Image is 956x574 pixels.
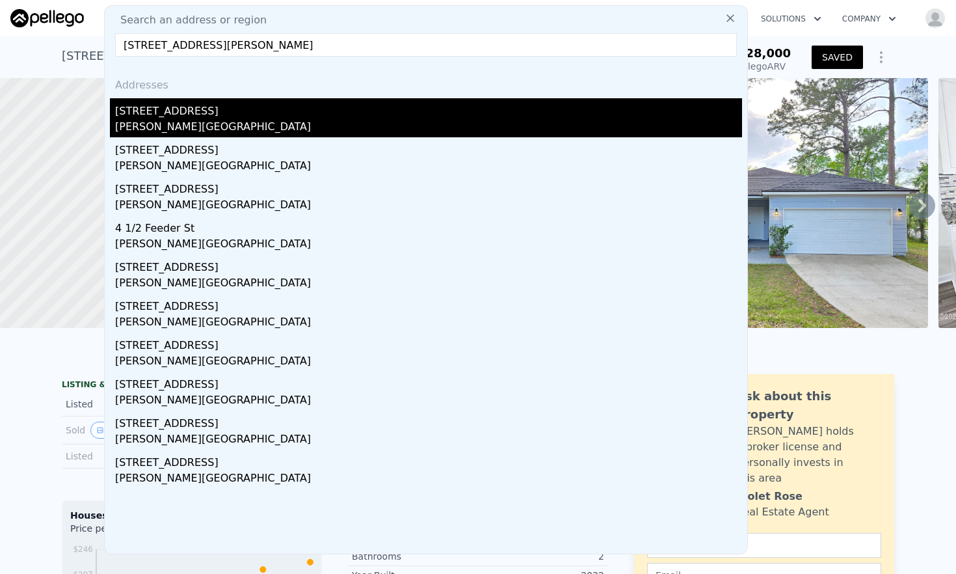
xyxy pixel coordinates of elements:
[647,533,881,558] input: Name
[70,509,313,522] div: Houses Median Sale
[736,489,803,504] div: Violet Rose
[110,12,267,28] span: Search an address or region
[70,522,192,543] div: Price per Square Foot
[115,236,742,254] div: [PERSON_NAME][GEOGRAPHIC_DATA]
[66,450,181,463] div: Listed
[115,98,742,119] div: [STREET_ADDRESS]
[812,46,863,69] button: SAVED
[115,392,742,411] div: [PERSON_NAME][GEOGRAPHIC_DATA]
[115,275,742,294] div: [PERSON_NAME][GEOGRAPHIC_DATA]
[66,422,181,439] div: Sold
[115,411,742,431] div: [STREET_ADDRESS]
[115,33,737,57] input: Enter an address, city, region, neighborhood or zip code
[352,550,478,563] div: Bathrooms
[925,8,946,29] img: avatar
[729,60,791,73] div: Pellego ARV
[115,431,742,450] div: [PERSON_NAME][GEOGRAPHIC_DATA]
[750,7,832,31] button: Solutions
[115,137,742,158] div: [STREET_ADDRESS]
[115,333,742,353] div: [STREET_ADDRESS]
[115,254,742,275] div: [STREET_ADDRESS]
[832,7,907,31] button: Company
[66,398,181,411] div: Listed
[115,314,742,333] div: [PERSON_NAME][GEOGRAPHIC_DATA]
[115,119,742,137] div: [PERSON_NAME][GEOGRAPHIC_DATA]
[115,450,742,471] div: [STREET_ADDRESS]
[729,46,791,60] span: $428,000
[115,215,742,236] div: 4 1/2 Feeder St
[73,545,93,554] tspan: $246
[736,424,881,486] div: [PERSON_NAME] holds a broker license and personally invests in this area
[115,294,742,314] div: [STREET_ADDRESS]
[736,387,881,424] div: Ask about this property
[115,353,742,372] div: [PERSON_NAME][GEOGRAPHIC_DATA]
[868,44,894,70] button: Show Options
[10,9,84,27] img: Pellego
[115,176,742,197] div: [STREET_ADDRESS]
[110,67,742,98] div: Addresses
[115,197,742,215] div: [PERSON_NAME][GEOGRAPHIC_DATA]
[736,504,829,520] div: Real Estate Agent
[90,422,122,439] button: View historical data
[478,550,604,563] div: 2
[62,379,322,392] div: LISTING & SALE HISTORY
[115,471,742,489] div: [PERSON_NAME][GEOGRAPHIC_DATA]
[62,47,468,65] div: [STREET_ADDRESS][PERSON_NAME] , [GEOGRAPHIC_DATA] , FL 32216
[115,158,742,176] div: [PERSON_NAME][GEOGRAPHIC_DATA]
[595,78,928,328] img: Sale: 158158522 Parcel: 33143243
[115,372,742,392] div: [STREET_ADDRESS]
